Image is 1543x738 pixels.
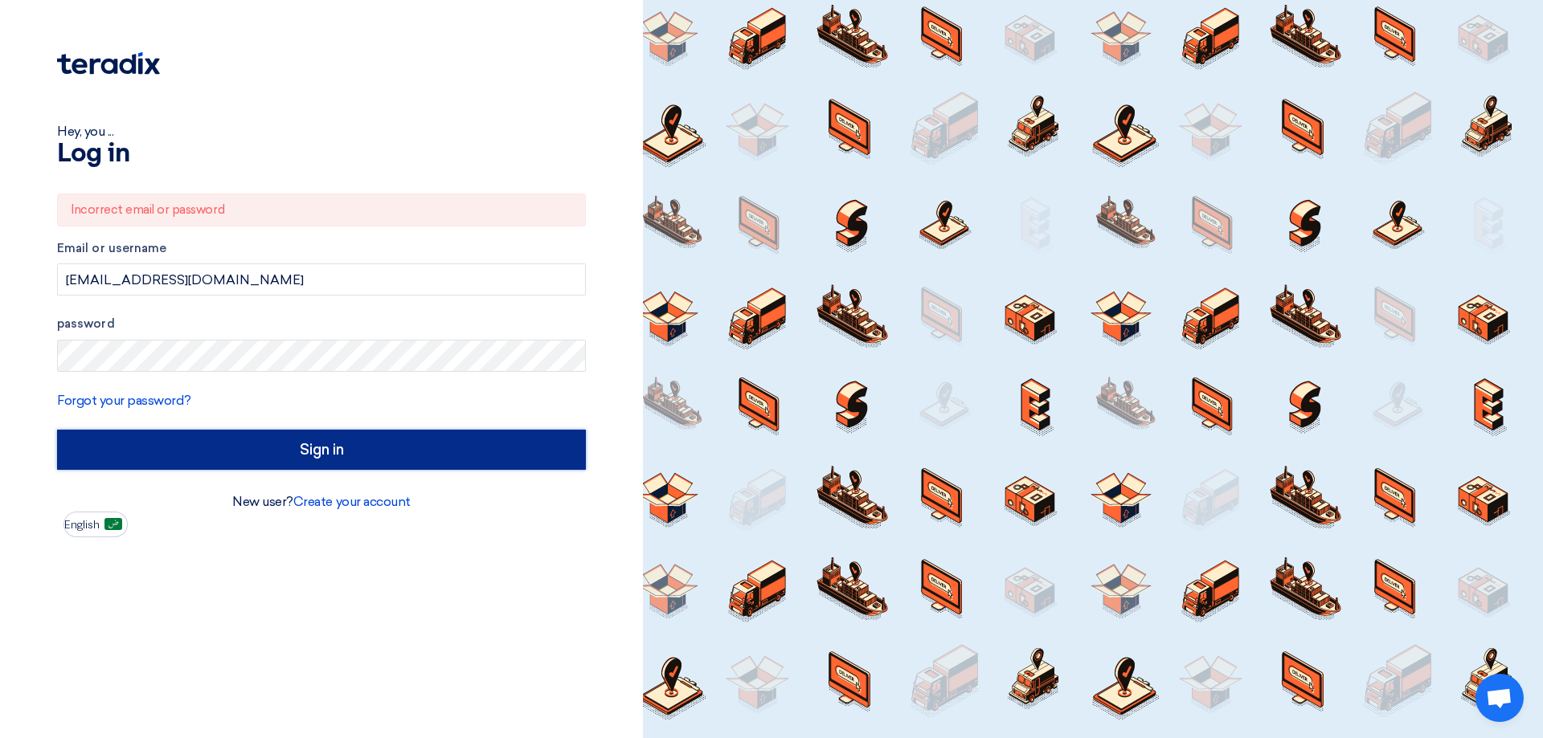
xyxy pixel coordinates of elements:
[57,141,129,167] font: Log in
[71,202,224,217] font: Incorrect email or password
[57,393,191,408] a: Forgot your password?
[1475,674,1524,722] a: Open chat
[293,494,411,509] a: Create your account
[104,518,122,530] img: ar-AR.png
[64,518,100,532] font: English
[232,494,293,509] font: New user?
[57,52,160,75] img: Teradix logo
[57,263,586,296] input: Enter your business email or username
[57,124,113,139] font: Hey, you ...
[63,512,128,537] button: English
[57,241,166,255] font: Email or username
[57,430,586,470] input: Sign in
[57,316,115,331] font: password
